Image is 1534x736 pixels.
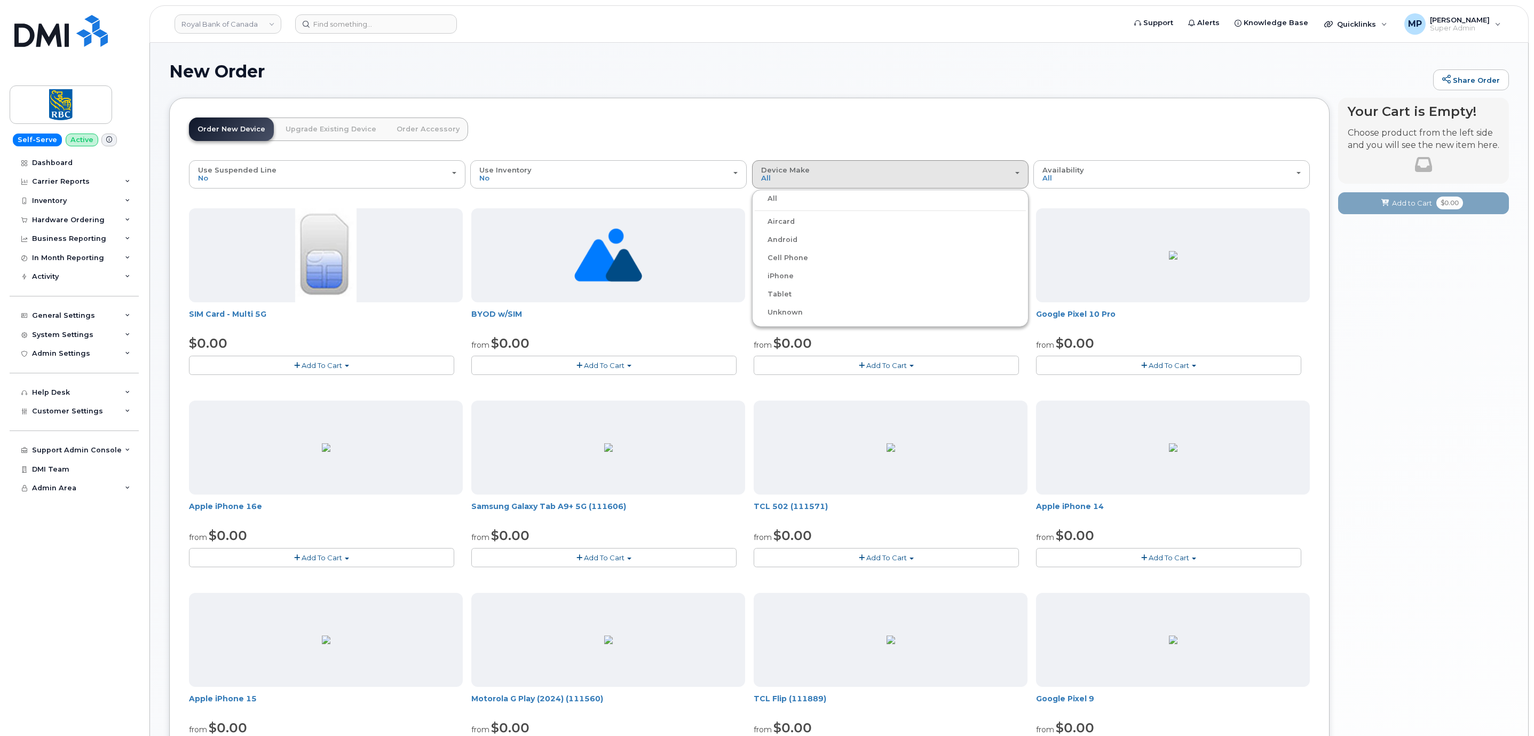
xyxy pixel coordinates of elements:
span: $0.00 [491,528,529,543]
span: $0.00 [491,335,529,351]
div: Apple iPhone 16e [189,501,463,522]
small: from [754,340,772,350]
span: $0.00 [773,335,812,351]
div: Apple iPhone 15 [189,693,463,715]
span: $0.00 [1436,197,1463,209]
span: Use Inventory [479,166,532,174]
span: $0.00 [491,720,529,735]
label: All [755,192,777,205]
span: No [479,174,489,182]
img: 19E98D24-4FE0-463D-A6C8-45919DAD109D.png [1169,636,1177,644]
span: $0.00 [1056,720,1094,735]
img: 2A8BAFE4-7C80-451B-A6BE-1655296EFB30.png [604,443,613,452]
button: Use Suspended Line No [189,160,465,188]
label: Tablet [755,288,792,301]
a: Motorola G Play (2024) (111560) [471,694,603,703]
div: Samsung Galaxy Tab A9+ 5G (111606) [471,501,745,522]
span: $0.00 [1056,335,1094,351]
a: Google Pixel 9 [1036,694,1094,703]
span: Add To Cart [1149,553,1189,562]
button: Add to Cart $0.00 [1338,192,1509,214]
h1: New Order [169,62,1428,81]
a: TCL Flip (111889) [754,694,826,703]
small: from [1036,725,1054,734]
a: Apple iPhone 15 [189,694,257,703]
a: Upgrade Existing Device [277,118,385,141]
div: Google Pixel 9 [1036,693,1310,715]
a: Order New Device [189,118,274,141]
small: from [471,725,489,734]
span: Use Suspended Line [198,166,276,174]
a: Order Accessory [388,118,468,141]
p: Choose product from the left side and you will see the new item here. [1348,127,1499,152]
small: from [189,533,207,542]
a: SIM Card - Multi 5G [189,309,266,319]
span: $0.00 [209,528,247,543]
span: $0.00 [773,720,812,735]
img: 6598ED92-4C32-42D3-A63C-95DFAC6CCF4E.png [1169,443,1177,452]
button: Add To Cart [754,356,1019,374]
img: E4E53BA5-3DF7-4680-8EB9-70555888CC38.png [887,443,895,452]
button: Add To Cart [189,356,454,374]
label: Unknown [755,306,803,319]
a: TCL 502 (111571) [754,502,828,511]
a: Apple iPhone 16e [189,502,262,511]
span: $0.00 [773,528,812,543]
span: Add To Cart [1149,361,1189,370]
label: Android [755,233,797,246]
div: BYOD w/SIM [471,309,745,330]
a: BYOD w/SIM [471,309,522,319]
button: Availability All [1033,160,1310,188]
small: from [471,340,489,350]
span: Add To Cart [302,361,342,370]
img: BB80DA02-9C0E-4782-AB1B-B1D93CAC2204.png [322,443,330,452]
button: Add To Cart [754,548,1019,567]
a: Google Pixel 10 Pro [1036,309,1116,319]
label: Aircard [755,215,795,228]
button: Add To Cart [1036,548,1301,567]
button: Use Inventory No [470,160,747,188]
span: No [198,174,208,182]
button: Add To Cart [1036,356,1301,374]
small: from [1036,533,1054,542]
span: Add To Cart [302,553,342,562]
span: Add To Cart [866,553,907,562]
img: 00D627D4-43E9-49B7-A367-2C99342E128C.jpg [295,208,356,302]
span: Add to Cart [1392,198,1432,208]
div: TCL Flip (111889) [754,693,1027,715]
a: Samsung Galaxy Tab A9+ 5G (111606) [471,502,626,511]
span: $0.00 [209,720,247,735]
img: no_image_found-2caef05468ed5679b831cfe6fc140e25e0c280774317ffc20a367ab7fd17291e.png [574,208,642,302]
span: Add To Cart [584,361,624,370]
div: Motorola G Play (2024) (111560) [471,693,745,715]
img: 96FE4D95-2934-46F2-B57A-6FE1B9896579.png [322,636,330,644]
small: from [754,533,772,542]
span: All [1042,174,1052,182]
button: Add To Cart [471,548,737,567]
div: Google Pixel 10 Pro [1036,309,1310,330]
span: $0.00 [189,335,227,351]
div: SIM Card - Multi 5G [189,309,463,330]
img: B99F97A7-4BEB-48A0-9B15-E26909BDE1A8.PNG [1169,251,1177,260]
span: All [761,174,771,182]
small: from [754,725,772,734]
label: iPhone [755,270,794,283]
a: Apple iPhone 14 [1036,502,1104,511]
small: from [189,725,207,734]
span: Add To Cart [866,361,907,370]
a: Share Order [1433,69,1509,91]
small: from [471,533,489,542]
span: Availability [1042,166,1084,174]
button: Add To Cart [189,548,454,567]
button: Device Make All [752,160,1029,188]
label: Cell Phone [755,252,808,264]
span: $0.00 [1056,528,1094,543]
div: Apple iPhone 14 [1036,501,1310,522]
div: TCL 502 (111571) [754,501,1027,522]
span: Add To Cart [584,553,624,562]
button: Add To Cart [471,356,737,374]
img: 4BBBA1A7-EEE1-4148-A36C-898E0DC10F5F.png [887,636,895,644]
h4: Your Cart is Empty! [1348,104,1499,119]
img: 99773A5F-56E1-4C48-BD91-467D906EAE62.png [604,636,613,644]
small: from [1036,340,1054,350]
